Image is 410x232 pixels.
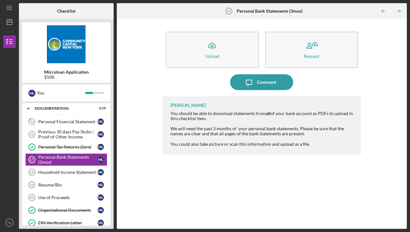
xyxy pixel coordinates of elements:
[227,9,231,13] tspan: 17
[38,195,98,200] div: Use of Proceeds
[38,170,98,175] div: Household Income Statement
[98,220,104,226] div: M L
[25,179,107,191] a: 19Resume/BioML
[38,129,98,139] div: Previous 30 days Pay Stubs / Proof of Other Income
[98,131,104,137] div: M L
[98,207,104,213] div: M L
[237,9,302,14] b: Personal Bank Statements (3mos)
[266,111,270,116] strong: all
[98,119,104,125] div: M L
[170,111,355,147] div: You should be able to download statements from of your bank account as PDFs to upload in this che...
[98,182,104,188] div: M L
[7,221,12,224] text: ML
[3,216,16,229] button: ML
[38,155,98,165] div: Personal Bank Statements (3mos)
[38,144,98,150] div: Personal Tax Returns (2yrs)
[38,119,98,124] div: Personal Financial Statement
[22,25,110,63] img: Product logo
[30,183,33,187] tspan: 19
[38,182,98,187] div: Resume/Bio
[44,70,89,75] b: Microloan Application
[30,170,33,174] tspan: 18
[44,75,89,80] div: $50K
[257,74,276,90] div: Comment
[170,103,206,108] div: [PERSON_NAME]
[25,217,107,229] a: EIN Verification LetterML
[25,191,107,204] a: 20Use of ProceedsML
[25,204,107,217] a: Organizational DocumentsML
[166,32,259,68] button: Upload
[25,128,107,141] a: 15Previous 30 days Pay Stubs / Proof of Other IncomeML
[25,166,107,179] a: 18Household Income StatementML
[30,120,34,124] tspan: 14
[25,153,107,166] a: 17Personal Bank Statements (3mos)ML
[38,208,98,213] div: Organizational Documents
[98,144,104,150] div: M L
[30,196,34,199] tspan: 20
[265,32,358,68] button: Request
[57,9,75,14] b: Checklist
[37,88,85,98] div: You
[38,220,98,225] div: EIN Verification Letter
[98,169,104,175] div: M L
[94,107,106,110] div: 3 / 19
[28,90,35,97] div: M L
[25,141,107,153] a: Personal Tax Returns (2yrs)ML
[205,54,219,58] div: Upload
[98,156,104,163] div: M L
[30,132,33,136] tspan: 15
[35,107,90,110] div: Documentation
[25,115,107,128] a: 14Personal Financial StatementML
[98,194,104,201] div: M L
[30,158,33,162] tspan: 17
[230,74,293,90] button: Comment
[304,54,319,58] div: Request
